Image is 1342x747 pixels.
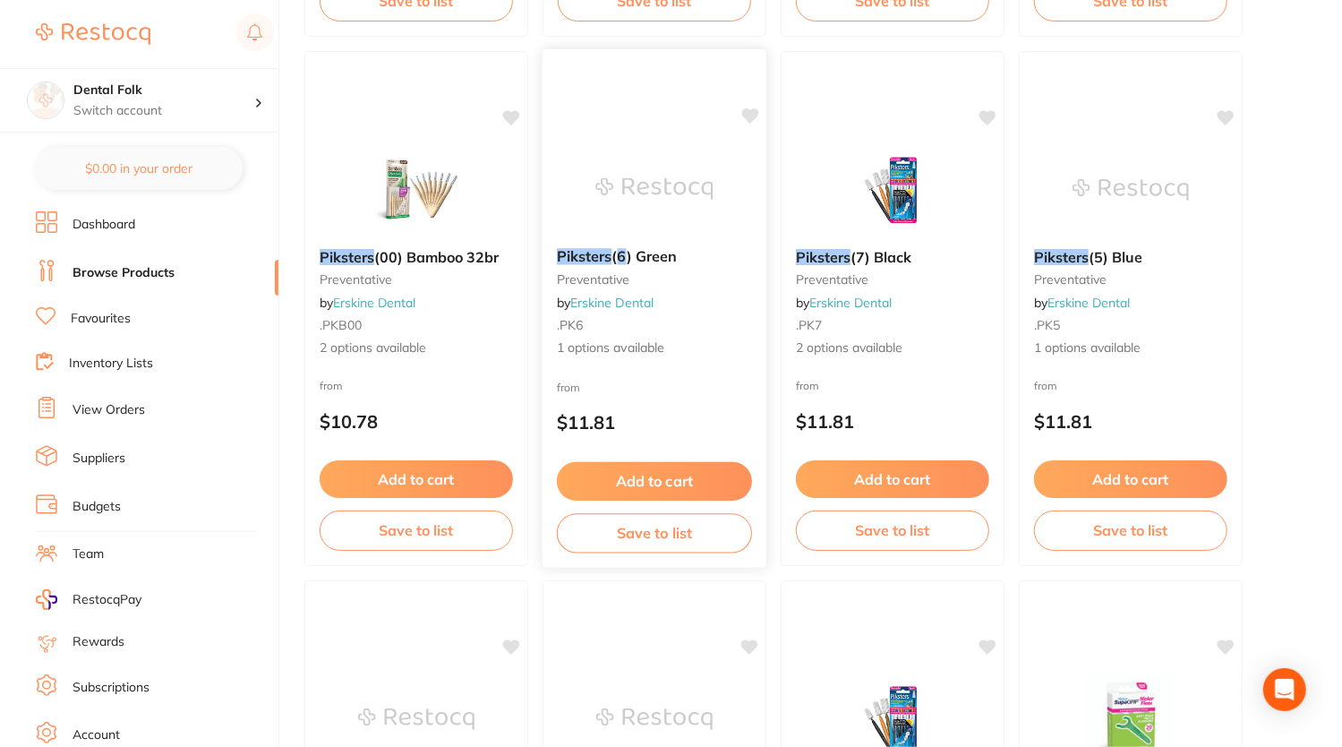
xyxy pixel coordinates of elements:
[557,462,752,501] button: Add to cart
[36,13,150,55] a: Restocq Logo
[320,249,513,265] b: Piksters (00) Bamboo 32br
[1034,272,1227,287] small: preventative
[557,380,580,393] span: from
[612,247,618,265] span: (
[557,295,654,311] span: by
[557,248,752,265] b: Piksters (6) Green
[1034,249,1227,265] b: Piksters (5) Blue
[627,247,678,265] span: ) Green
[69,355,153,373] a: Inventory Lists
[834,145,951,235] img: Piksters (7) Black
[557,513,752,554] button: Save to list
[618,247,627,265] em: 6
[28,82,64,118] img: Dental Folk
[1034,317,1060,333] span: .PK5
[73,591,141,609] span: RestocqPay
[73,102,254,120] p: Switch account
[1089,248,1142,266] span: (5) Blue
[320,411,513,432] p: $10.78
[320,460,513,498] button: Add to cart
[320,317,362,333] span: .PKB00
[1034,295,1130,311] span: by
[796,295,892,311] span: by
[595,143,713,234] img: Piksters (6) Green
[320,379,343,392] span: from
[71,310,131,328] a: Favourites
[1034,511,1227,550] button: Save to list
[320,511,513,550] button: Save to list
[73,216,135,234] a: Dashboard
[36,589,141,610] a: RestocqPay
[1047,295,1130,311] a: Erskine Dental
[36,147,243,190] button: $0.00 in your order
[320,248,374,266] em: Piksters
[73,726,120,744] a: Account
[333,295,415,311] a: Erskine Dental
[796,339,989,357] span: 2 options available
[557,317,583,333] span: .PK6
[73,264,175,282] a: Browse Products
[809,295,892,311] a: Erskine Dental
[36,589,57,610] img: RestocqPay
[320,339,513,357] span: 2 options available
[73,545,104,563] a: Team
[73,450,125,468] a: Suppliers
[73,82,254,99] h4: Dental Folk
[374,248,499,266] span: (00) Bamboo 32br
[557,412,752,433] p: $11.81
[796,249,989,265] b: Piksters (7) Black
[358,145,474,235] img: Piksters (00) Bamboo 32br
[796,460,989,498] button: Add to cart
[557,339,752,357] span: 1 options available
[796,511,989,550] button: Save to list
[796,272,989,287] small: preventative
[570,295,654,311] a: Erskine Dental
[1073,145,1189,235] img: Piksters (5) Blue
[557,272,752,287] small: preventative
[1263,668,1306,711] div: Open Intercom Messenger
[1034,460,1227,498] button: Add to cart
[796,411,989,432] p: $11.81
[73,498,121,516] a: Budgets
[73,679,150,697] a: Subscriptions
[1034,411,1227,432] p: $11.81
[796,317,822,333] span: .PK7
[557,247,612,265] em: Piksters
[851,248,911,266] span: (7) Black
[796,379,819,392] span: from
[1034,339,1227,357] span: 1 options available
[1034,248,1089,266] em: Piksters
[73,401,145,419] a: View Orders
[320,272,513,287] small: preventative
[320,295,415,311] span: by
[36,23,150,45] img: Restocq Logo
[796,248,851,266] em: Piksters
[1034,379,1057,392] span: from
[73,633,124,651] a: Rewards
